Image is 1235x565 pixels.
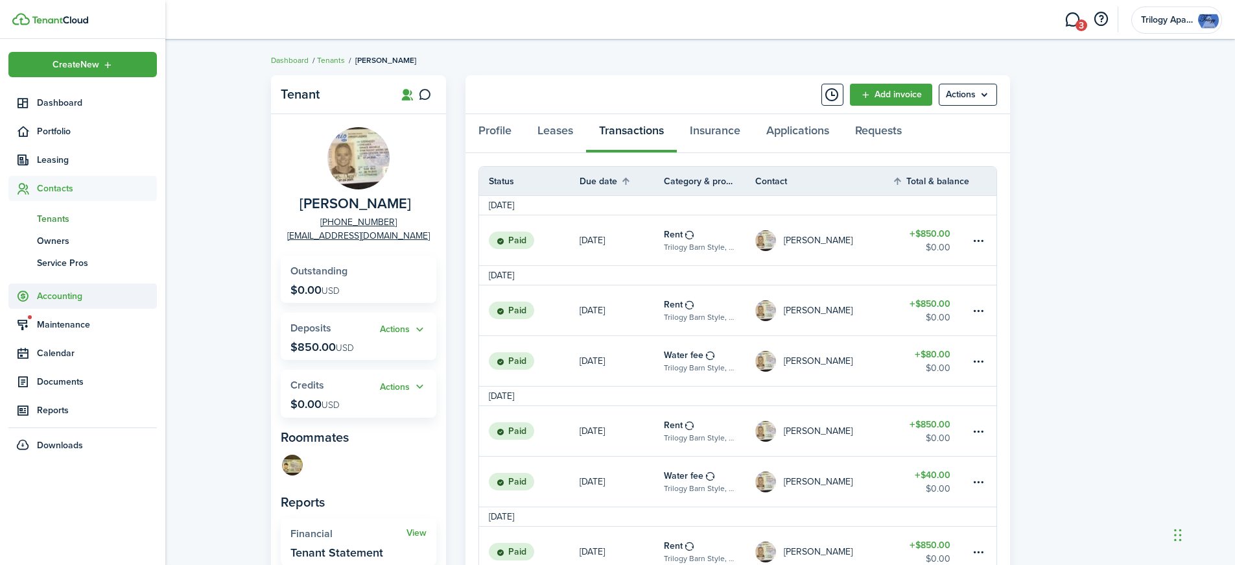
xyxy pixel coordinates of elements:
[580,424,605,438] p: [DATE]
[821,84,843,106] button: Timeline
[489,232,534,250] status: Paid
[664,457,755,507] a: Water feeTrilogy Barn Style, Unit 3310I
[37,153,157,167] span: Leasing
[892,336,970,386] a: $80.00$0.00
[53,60,99,69] span: Create New
[580,285,664,335] a: [DATE]
[784,426,853,437] table-profile-info-text: [PERSON_NAME]
[926,431,950,445] table-amount-description: $0.00
[37,234,157,248] span: Owners
[290,378,324,392] span: Credits
[580,475,605,488] p: [DATE]
[580,406,664,456] a: [DATE]
[479,457,580,507] a: Paid
[664,553,736,564] table-subtitle: Trilogy Barn Style, Unit 3310I
[336,341,354,355] span: USD
[37,125,157,138] span: Portfolio
[580,354,605,368] p: [DATE]
[580,215,664,265] a: [DATE]
[380,379,427,394] widget-stats-action: Actions
[892,285,970,335] a: $850.00$0.00
[939,84,997,106] menu-btn: Actions
[677,114,753,153] a: Insurance
[580,173,664,189] th: Sort
[327,127,390,189] img: Grace Chesser
[37,439,83,452] span: Downloads
[37,289,157,303] span: Accounting
[755,351,776,372] img: Grace Chesser
[12,13,30,25] img: TenantCloud
[664,348,703,362] table-info-title: Water fee
[8,52,157,77] button: Open menu
[37,212,157,226] span: Tenants
[664,469,703,483] table-info-title: Water fee
[489,352,534,370] status: Paid
[1198,10,1219,30] img: Trilogy Apartments LTD.
[37,403,157,417] span: Reports
[664,298,683,311] table-info-title: Rent
[664,241,736,253] table-subtitle: Trilogy Barn Style, Unit 3310I
[1076,19,1087,31] span: 3
[37,318,157,331] span: Maintenance
[322,284,340,298] span: USD
[664,285,755,335] a: RentTrilogy Barn Style, Unit 3310I
[465,114,524,153] a: Profile
[479,174,580,188] th: Status
[8,398,157,423] a: Reports
[37,346,157,360] span: Calendar
[580,304,605,317] p: [DATE]
[479,269,524,282] td: [DATE]
[489,543,534,561] status: Paid
[37,182,157,195] span: Contacts
[479,285,580,335] a: Paid
[37,96,157,110] span: Dashboard
[1174,516,1182,555] div: Drag
[580,457,664,507] a: [DATE]
[524,114,586,153] a: Leases
[915,348,950,361] table-amount-title: $80.00
[910,227,950,241] table-amount-title: $850.00
[32,16,88,24] img: TenantCloud
[784,306,853,316] table-profile-info-text: [PERSON_NAME]
[1090,8,1112,30] button: Open resource center
[755,215,893,265] a: Grace Chesser[PERSON_NAME]
[664,336,755,386] a: Water feeTrilogy Barn Style, Unit 3310I
[290,263,347,278] span: Outstanding
[664,174,755,188] th: Category & property
[281,427,436,447] panel-main-subtitle: Roommates
[664,432,736,444] table-subtitle: Trilogy Barn Style, Unit 3310I
[479,389,524,403] td: [DATE]
[910,418,950,431] table-amount-title: $850.00
[664,539,683,553] table-info-title: Rent
[290,528,406,540] widget-stats-title: Financial
[1019,425,1235,565] iframe: Chat Widget
[580,336,664,386] a: [DATE]
[489,302,534,320] status: Paid
[842,114,915,153] a: Requests
[290,283,340,296] p: $0.00
[939,84,997,106] button: Open menu
[479,510,524,523] td: [DATE]
[926,241,950,254] table-amount-description: $0.00
[380,322,427,337] button: Actions
[479,215,580,265] a: Paid
[664,418,683,432] table-info-title: Rent
[271,54,309,66] a: Dashboard
[290,341,354,354] p: $850.00
[664,311,736,323] table-subtitle: Trilogy Barn Style, Unit 3310I
[664,228,683,241] table-info-title: Rent
[290,398,340,411] p: $0.00
[8,90,157,115] a: Dashboard
[755,174,893,188] th: Contact
[355,54,416,66] span: [PERSON_NAME]
[850,84,932,106] a: Add invoice
[892,215,970,265] a: $850.00$0.00
[755,421,776,442] img: Grace Chesser
[489,473,534,491] status: Paid
[892,406,970,456] a: $850.00$0.00
[910,297,950,311] table-amount-title: $850.00
[755,336,893,386] a: Grace Chesser[PERSON_NAME]
[300,196,411,212] span: Grace Chesser
[755,457,893,507] a: Grace Chesser[PERSON_NAME]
